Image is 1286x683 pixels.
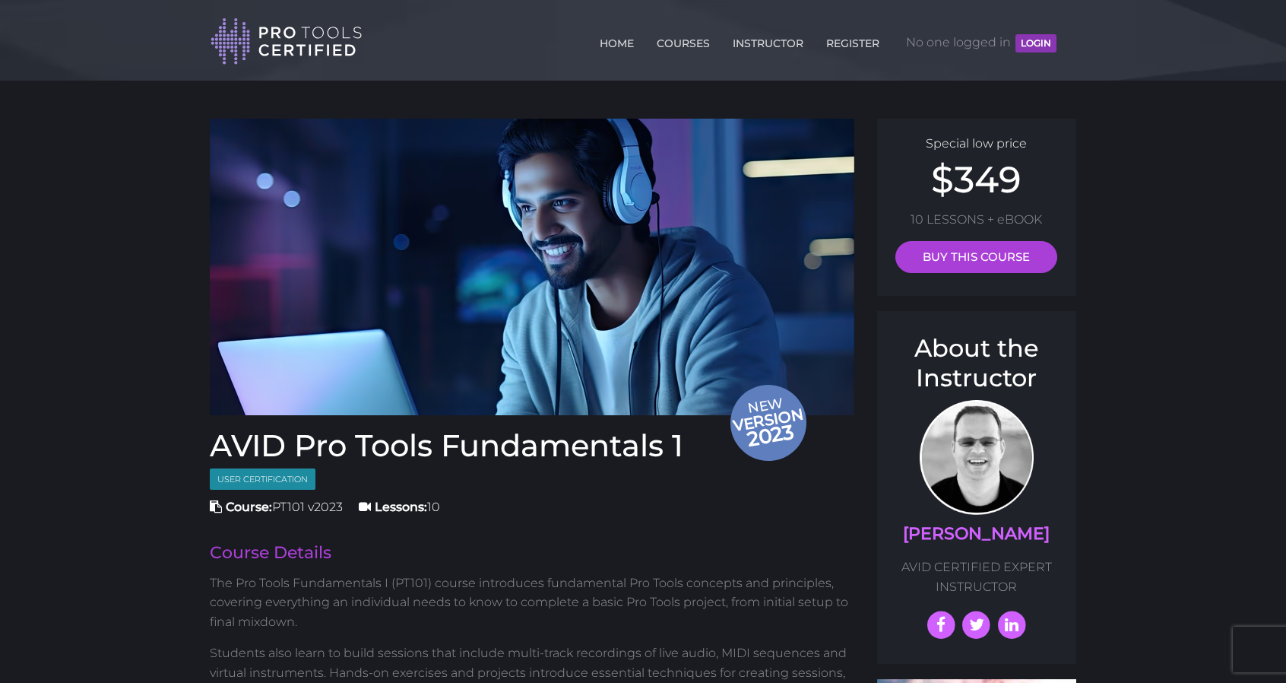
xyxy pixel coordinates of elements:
span: version [730,409,806,430]
a: COURSES [653,28,714,52]
span: 10 [359,500,440,514]
a: INSTRUCTOR [729,28,807,52]
span: No one logged in [906,20,1056,65]
img: AVID Expert Instructor, Professor Scott Beckett profile photo [920,400,1034,515]
img: Pro tools certified Fundamentals 1 Course cover [210,119,854,415]
a: Newversion 2023 [210,119,854,415]
h3: About the Instructor [892,334,1062,392]
p: 10 LESSONS + eBOOK [892,210,1062,230]
span: New [730,394,810,453]
span: Special low price [926,136,1027,151]
span: 2023 [731,417,810,454]
strong: Course: [226,500,272,514]
a: BUY THIS COURSE [895,241,1057,273]
span: User Certification [210,469,315,491]
p: The Pro Tools Fundamentals I (PT101) course introduces fundamental Pro Tools concepts and princip... [210,573,854,632]
h2: $349 [892,161,1062,198]
button: LOGIN [1015,34,1056,52]
h2: Course Details [210,545,854,561]
p: AVID CERTIFIED EXPERT INSTRUCTOR [892,558,1062,596]
a: REGISTER [822,28,883,52]
img: Pro Tools Certified Logo [211,17,363,66]
h1: AVID Pro Tools Fundamentals 1 [210,430,854,461]
span: PT101 v2023 [210,500,343,514]
a: [PERSON_NAME] [903,523,1050,544]
a: HOME [596,28,638,52]
strong: Lessons: [375,500,427,514]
